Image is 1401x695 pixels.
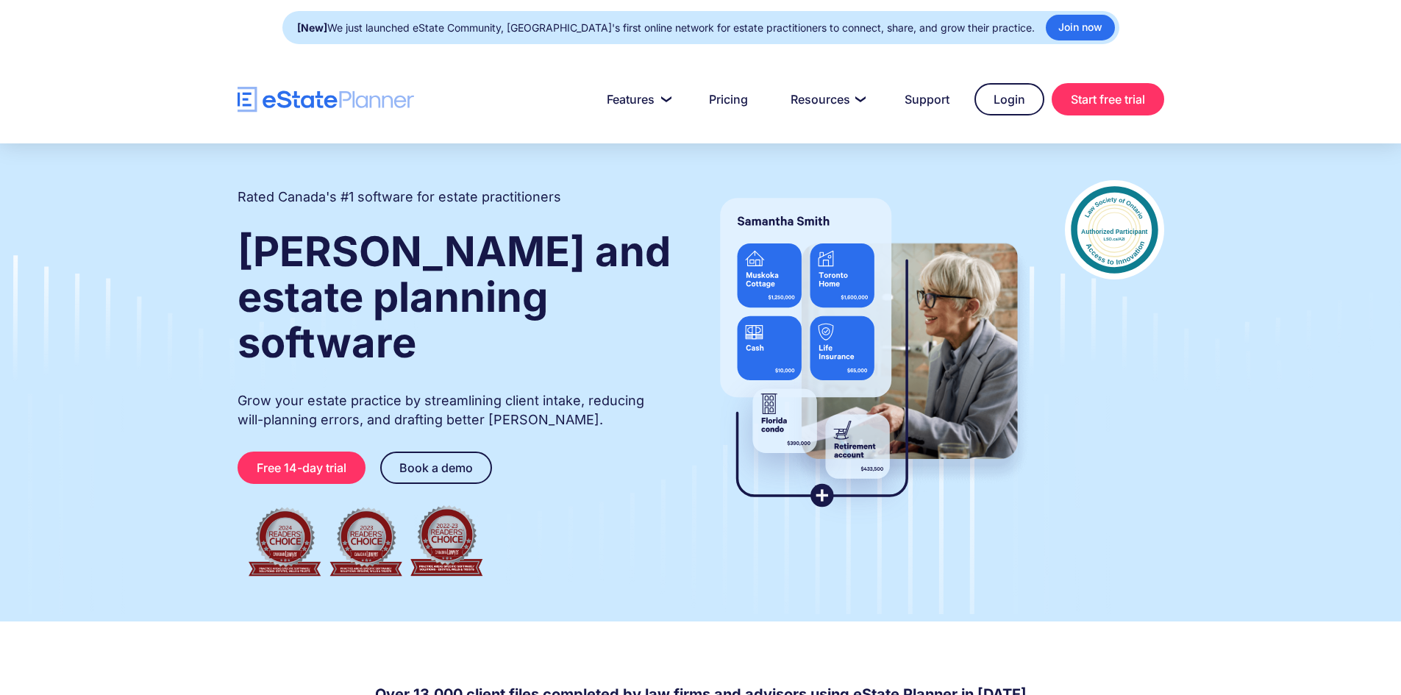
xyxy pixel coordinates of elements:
h2: Rated Canada's #1 software for estate practitioners [238,188,561,207]
a: Resources [773,85,880,114]
a: Features [589,85,684,114]
a: home [238,87,414,113]
strong: [New] [297,21,327,34]
a: Join now [1046,15,1115,40]
a: Book a demo [380,452,492,484]
a: Start free trial [1052,83,1164,115]
p: Grow your estate practice by streamlining client intake, reducing will-planning errors, and draft... [238,391,673,430]
a: Support [887,85,967,114]
a: Login [974,83,1044,115]
img: estate planner showing wills to their clients, using eState Planner, a leading estate planning so... [702,180,1035,526]
a: Free 14-day trial [238,452,366,484]
strong: [PERSON_NAME] and estate planning software [238,227,671,368]
a: Pricing [691,85,766,114]
div: We just launched eState Community, [GEOGRAPHIC_DATA]'s first online network for estate practition... [297,18,1035,38]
